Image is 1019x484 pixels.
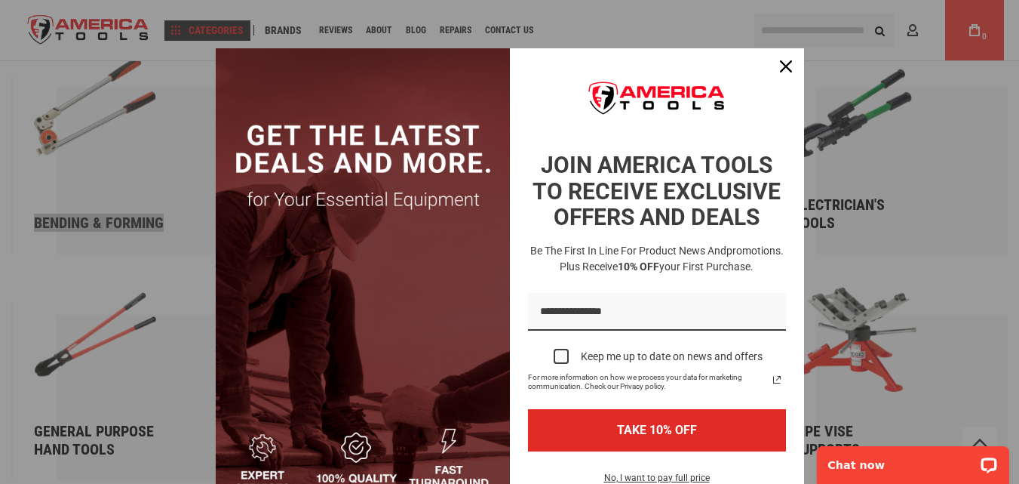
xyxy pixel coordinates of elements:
[581,350,763,363] div: Keep me up to date on news and offers
[768,371,786,389] svg: link icon
[533,152,781,230] strong: JOIN AMERICA TOOLS TO RECEIVE EXCLUSIVE OFFERS AND DEALS
[780,60,792,72] svg: close icon
[525,243,789,275] h3: Be the first in line for product news and
[768,371,786,389] a: Read our Privacy Policy
[618,260,659,273] strong: 10% OFF
[807,436,1019,484] iframe: LiveChat chat widget
[768,48,804,85] button: Close
[528,293,786,331] input: Email field
[528,373,768,391] span: For more information on how we process your data for marketing communication. Check our Privacy p...
[560,245,784,273] span: promotions. Plus receive your first purchase.
[528,409,786,451] button: TAKE 10% OFF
